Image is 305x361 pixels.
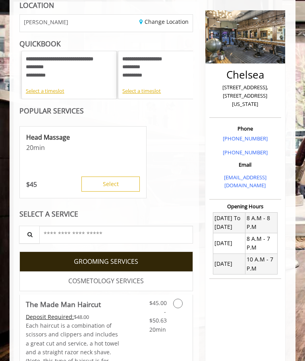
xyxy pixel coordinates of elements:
a: [EMAIL_ADDRESS][DOMAIN_NAME] [224,174,266,189]
div: SELECT A SERVICE [19,210,193,218]
b: POPULAR SERVICES [19,106,84,115]
p: 20 [26,143,140,152]
div: Select a timeslot [26,87,112,95]
a: [PHONE_NUMBER] [223,149,268,156]
td: 8 A.M - 7 P.M [245,233,277,253]
b: The Made Man Haircut [26,299,101,310]
h3: Opening Hours [209,204,281,209]
h2: Chelsea [211,69,279,81]
button: Select [81,177,140,192]
p: 45 [26,180,37,189]
span: $ [26,180,30,189]
td: [DATE] [213,233,245,253]
b: QUICKBOOK [19,39,61,48]
span: [PERSON_NAME] [24,19,68,25]
td: 10 A.M - 7 P.M [245,254,277,275]
button: Service Search [19,226,40,244]
a: [PHONE_NUMBER] [223,135,268,142]
span: This service needs some Advance to be paid before we block your appointment [26,313,74,321]
span: 20min [149,326,166,333]
td: [DATE] [213,254,245,275]
a: Change Location [139,18,189,25]
span: $45.00 - $50.63 [149,299,167,325]
td: 8 A.M - 8 P.M [245,212,277,233]
p: [STREET_ADDRESS],[STREET_ADDRESS][US_STATE] [211,83,279,108]
div: $48.00 [26,313,121,321]
p: Head Massage [26,133,140,142]
h3: Phone [211,126,279,131]
td: [DATE] To [DATE] [213,212,245,233]
span: GROOMING SERVICES [74,257,138,267]
div: Select a timeslot [122,87,209,95]
span: COSMETOLOGY SERVICES [68,276,144,286]
b: LOCATION [19,0,54,10]
h3: Email [211,162,279,167]
span: min [33,143,45,152]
